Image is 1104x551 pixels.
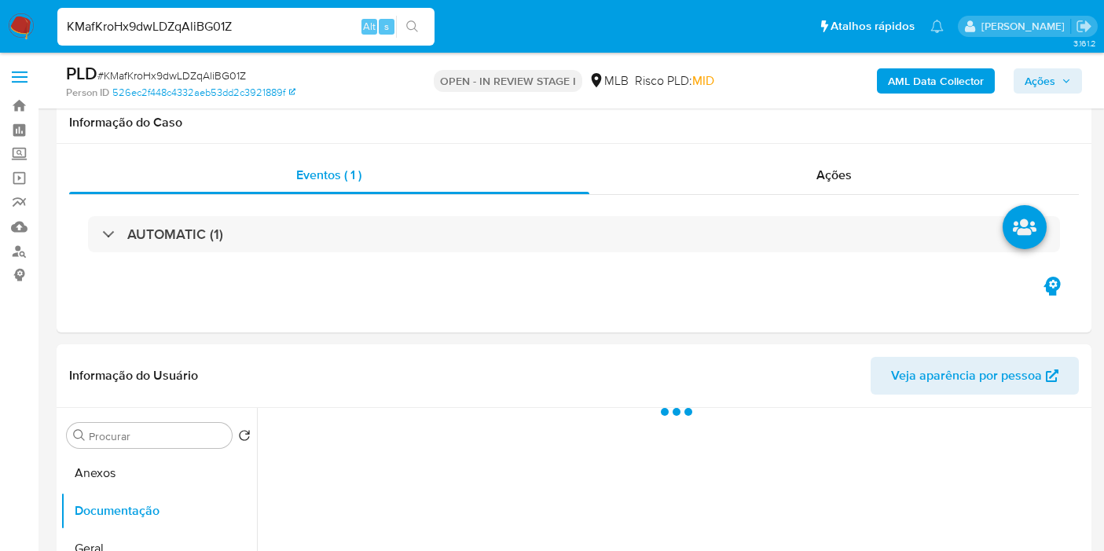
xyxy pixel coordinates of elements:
[73,429,86,442] button: Procurar
[589,72,629,90] div: MLB
[127,226,223,243] h3: AUTOMATIC (1)
[296,166,361,184] span: Eventos ( 1 )
[1014,68,1082,94] button: Ações
[363,19,376,34] span: Alt
[238,429,251,446] button: Retornar ao pedido padrão
[877,68,995,94] button: AML Data Collector
[434,70,582,92] p: OPEN - IN REVIEW STAGE I
[61,454,257,492] button: Anexos
[97,68,246,83] span: # KMafKroHx9dwLDZqAliBG01Z
[66,61,97,86] b: PLD
[88,216,1060,252] div: AUTOMATIC (1)
[384,19,389,34] span: s
[1076,18,1092,35] a: Sair
[981,19,1070,34] p: leticia.merlin@mercadolivre.com
[69,368,198,384] h1: Informação do Usuário
[891,357,1042,395] span: Veja aparência por pessoa
[66,86,109,100] b: Person ID
[57,17,435,37] input: Pesquise usuários ou casos...
[61,492,257,530] button: Documentação
[831,18,915,35] span: Atalhos rápidos
[930,20,944,33] a: Notificações
[635,72,714,90] span: Risco PLD:
[692,72,714,90] span: MID
[871,357,1079,395] button: Veja aparência por pessoa
[89,429,226,443] input: Procurar
[69,115,1079,130] h1: Informação do Caso
[396,16,428,38] button: search-icon
[112,86,295,100] a: 526ec2f448c4332aeb53dd2c3921889f
[1025,68,1055,94] span: Ações
[816,166,852,184] span: Ações
[888,68,984,94] b: AML Data Collector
